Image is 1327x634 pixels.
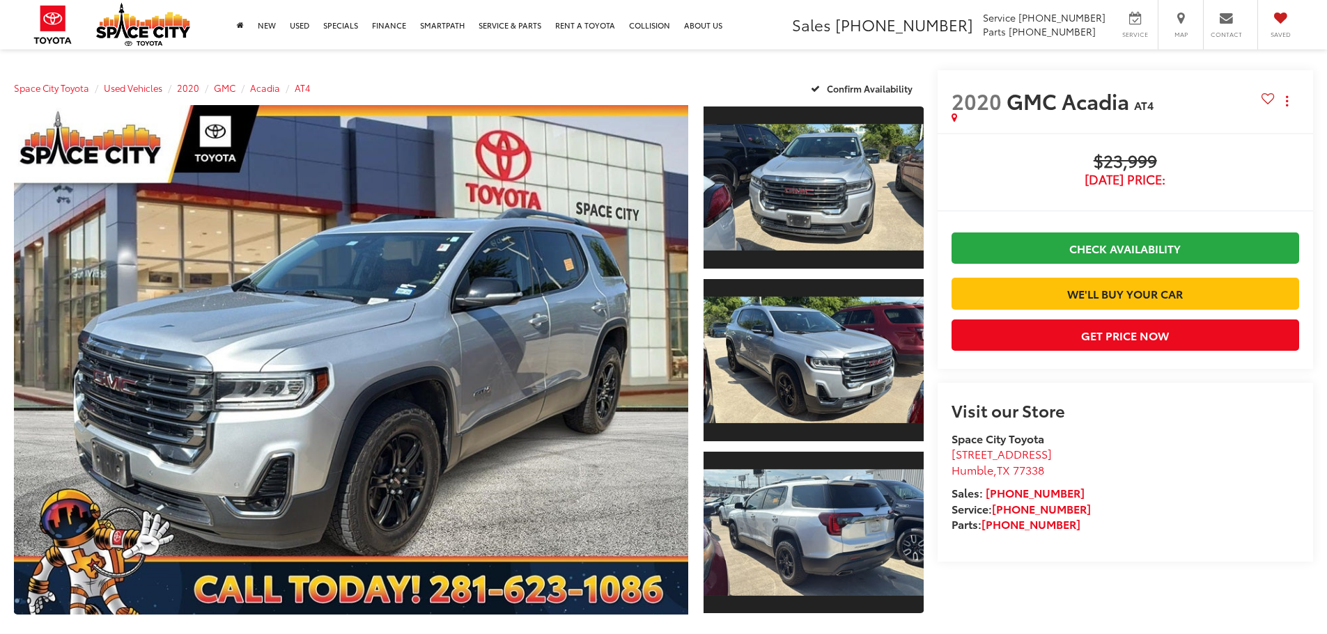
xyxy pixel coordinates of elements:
[214,81,235,94] a: GMC
[1018,10,1105,24] span: [PHONE_NUMBER]
[1119,30,1151,39] span: Service
[704,278,924,443] a: Expand Photo 2
[952,86,1002,116] span: 2020
[704,450,924,615] a: Expand Photo 3
[14,105,688,615] a: Expand Photo 0
[1009,24,1096,38] span: [PHONE_NUMBER]
[701,469,925,595] img: 2020 GMC Acadia AT4
[1165,30,1196,39] span: Map
[1265,30,1296,39] span: Saved
[983,24,1006,38] span: Parts
[827,82,913,95] span: Confirm Availability
[7,102,694,617] img: 2020 GMC Acadia AT4
[986,484,1085,500] a: [PHONE_NUMBER]
[952,445,1052,461] span: [STREET_ADDRESS]
[952,484,983,500] span: Sales:
[952,430,1044,446] strong: Space City Toyota
[952,461,993,477] span: Humble
[1013,461,1044,477] span: 77338
[952,461,1044,477] span: ,
[1211,30,1242,39] span: Contact
[1007,86,1134,116] span: GMC Acadia
[14,81,89,94] a: Space City Toyota
[952,173,1299,187] span: [DATE] Price:
[1275,88,1299,113] button: Actions
[1286,95,1288,106] span: dropdown dots
[952,401,1299,419] h2: Visit our Store
[835,13,973,35] span: [PHONE_NUMBER]
[952,232,1299,264] a: Check Availability
[96,3,190,46] img: Space City Toyota
[952,152,1299,173] span: $23,999
[952,278,1299,309] a: We'll Buy Your Car
[295,81,311,94] a: AT4
[997,461,1010,477] span: TX
[952,516,1080,532] strong: Parts:
[952,319,1299,351] button: Get Price Now
[992,500,1091,516] a: [PHONE_NUMBER]
[952,500,1091,516] strong: Service:
[981,516,1080,532] a: [PHONE_NUMBER]
[983,10,1016,24] span: Service
[704,105,924,270] a: Expand Photo 1
[792,13,831,35] span: Sales
[1134,97,1154,113] span: AT4
[803,76,924,100] button: Confirm Availability
[701,125,925,251] img: 2020 GMC Acadia AT4
[177,81,199,94] a: 2020
[104,81,162,94] a: Used Vehicles
[701,297,925,423] img: 2020 GMC Acadia AT4
[250,81,280,94] a: Acadia
[952,445,1052,477] a: [STREET_ADDRESS] Humble,TX 77338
